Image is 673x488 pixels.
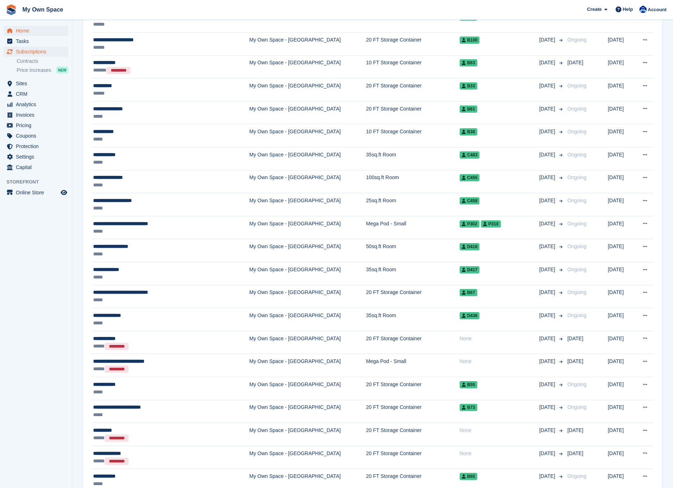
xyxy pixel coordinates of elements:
[648,6,667,13] span: Account
[249,262,366,285] td: My Own Space - [GEOGRAPHIC_DATA]
[539,151,556,159] span: [DATE]
[16,162,59,172] span: Capital
[16,36,59,46] span: Tasks
[539,243,556,250] span: [DATE]
[567,336,583,341] span: [DATE]
[4,78,68,88] a: menu
[567,152,586,157] span: Ongoing
[249,331,366,354] td: My Own Space - [GEOGRAPHIC_DATA]
[567,83,586,88] span: Ongoing
[567,267,586,272] span: Ongoing
[249,239,366,262] td: My Own Space - [GEOGRAPHIC_DATA]
[16,47,59,57] span: Subscriptions
[249,423,366,446] td: My Own Space - [GEOGRAPHIC_DATA]
[460,335,539,342] div: None
[366,262,460,285] td: 35sq.ft Room
[608,239,634,262] td: [DATE]
[366,400,460,423] td: 20 FT Storage Container
[460,289,477,296] span: B67
[608,78,634,102] td: [DATE]
[366,55,460,78] td: 10 FT Storage Container
[460,151,480,159] span: C483
[249,216,366,239] td: My Own Space - [GEOGRAPHIC_DATA]
[539,427,556,434] span: [DATE]
[539,335,556,342] span: [DATE]
[4,131,68,141] a: menu
[16,89,59,99] span: CRM
[608,400,634,423] td: [DATE]
[4,187,68,198] a: menu
[567,450,583,456] span: [DATE]
[4,89,68,99] a: menu
[460,473,477,480] span: B65
[539,312,556,319] span: [DATE]
[567,60,583,65] span: [DATE]
[539,128,556,135] span: [DATE]
[608,423,634,446] td: [DATE]
[19,4,66,16] a: My Own Space
[460,128,477,135] span: B38
[481,220,501,228] span: P310
[16,152,59,162] span: Settings
[249,308,366,331] td: My Own Space - [GEOGRAPHIC_DATA]
[6,4,17,15] img: stora-icon-8386f47178a22dfd0bd8f6a31ec36ba5ce8667c1dd55bd0f319d3a0aa187defe.svg
[249,9,366,33] td: My Own Space - [GEOGRAPHIC_DATA]
[16,99,59,109] span: Analytics
[460,197,480,204] span: C458
[567,198,586,203] span: Ongoing
[539,472,556,480] span: [DATE]
[539,105,556,113] span: [DATE]
[17,66,68,74] a: Price increases NEW
[608,216,634,239] td: [DATE]
[460,59,477,66] span: B63
[249,446,366,469] td: My Own Space - [GEOGRAPHIC_DATA]
[366,354,460,377] td: Mega Pod - Small
[539,59,556,66] span: [DATE]
[460,404,477,411] span: B73
[567,312,586,318] span: Ongoing
[366,170,460,193] td: 100sq.ft Room
[608,101,634,124] td: [DATE]
[608,285,634,308] td: [DATE]
[16,141,59,151] span: Protection
[4,99,68,109] a: menu
[16,26,59,36] span: Home
[16,187,59,198] span: Online Store
[539,36,556,44] span: [DATE]
[366,285,460,308] td: 20 FT Storage Container
[539,197,556,204] span: [DATE]
[567,129,586,134] span: Ongoing
[249,101,366,124] td: My Own Space - [GEOGRAPHIC_DATA]
[366,78,460,102] td: 20 FT Storage Container
[4,162,68,172] a: menu
[567,381,586,387] span: Ongoing
[366,216,460,239] td: Mega Pod - Small
[366,331,460,354] td: 20 FT Storage Container
[539,381,556,388] span: [DATE]
[249,377,366,400] td: My Own Space - [GEOGRAPHIC_DATA]
[608,446,634,469] td: [DATE]
[460,266,480,273] span: D417
[567,358,583,364] span: [DATE]
[249,147,366,170] td: My Own Space - [GEOGRAPHIC_DATA]
[366,147,460,170] td: 35sq.ft Room
[567,404,586,410] span: Ongoing
[16,120,59,130] span: Pricing
[56,66,68,74] div: NEW
[608,331,634,354] td: [DATE]
[17,58,68,65] a: Contracts
[567,243,586,249] span: Ongoing
[539,358,556,365] span: [DATE]
[249,285,366,308] td: My Own Space - [GEOGRAPHIC_DATA]
[539,289,556,296] span: [DATE]
[567,106,586,112] span: Ongoing
[608,308,634,331] td: [DATE]
[608,354,634,377] td: [DATE]
[639,6,647,13] img: Millie Webb
[366,124,460,147] td: 10 FT Storage Container
[567,221,586,226] span: Ongoing
[608,9,634,33] td: [DATE]
[366,377,460,400] td: 20 FT Storage Container
[366,446,460,469] td: 20 FT Storage Container
[460,427,539,434] div: None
